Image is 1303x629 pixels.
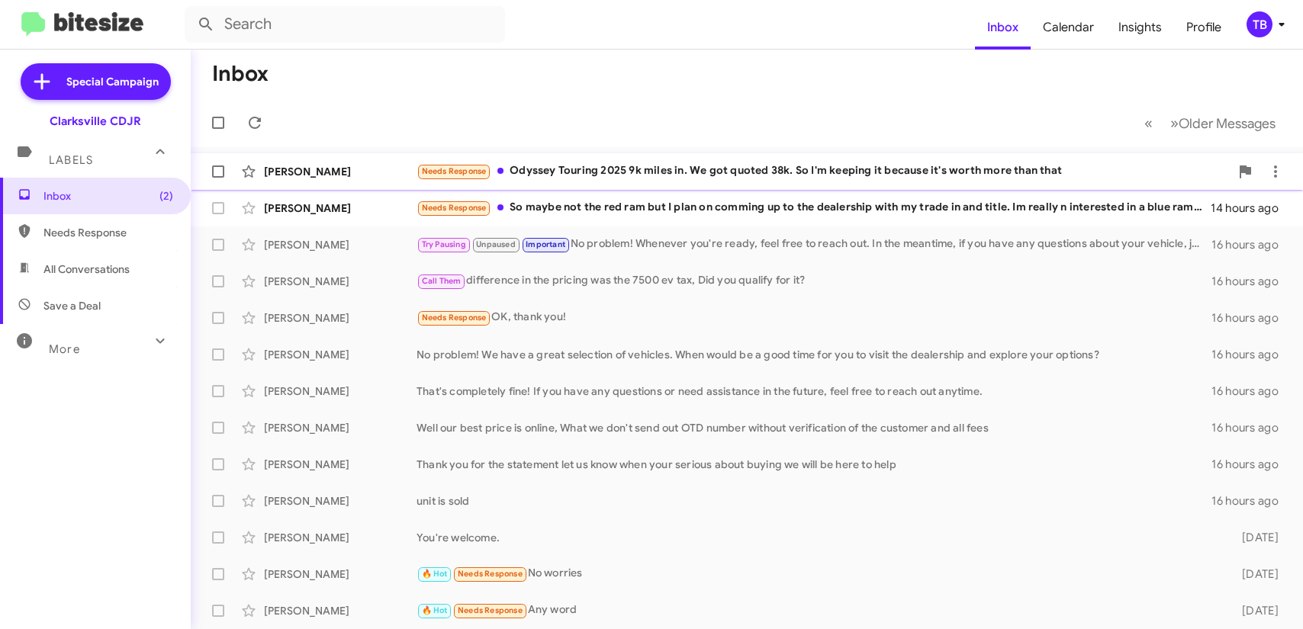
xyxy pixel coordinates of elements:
[66,74,159,89] span: Special Campaign
[1211,493,1291,509] div: 16 hours ago
[1211,347,1291,362] div: 16 hours ago
[417,272,1211,290] div: difference in the pricing was the 7500 ev tax, Did you qualify for it?
[417,420,1211,435] div: Well our best price is online, What we don't send out OTD number without verification of the cust...
[1247,11,1272,37] div: TB
[1106,5,1174,50] a: Insights
[264,383,417,399] div: [PERSON_NAME]
[264,201,417,216] div: [PERSON_NAME]
[1179,115,1276,132] span: Older Messages
[43,225,173,240] span: Needs Response
[49,342,80,356] span: More
[264,274,417,289] div: [PERSON_NAME]
[1144,114,1153,133] span: «
[1220,566,1291,582] div: [DATE]
[1220,603,1291,618] div: [DATE]
[1135,108,1162,139] button: Previous
[422,313,487,323] span: Needs Response
[49,153,93,167] span: Labels
[417,347,1211,362] div: No problem! We have a great selection of vehicles. When would be a good time for you to visit the...
[526,239,565,249] span: Important
[43,188,173,204] span: Inbox
[417,565,1220,582] div: No worries
[21,63,171,100] a: Special Campaign
[422,203,487,213] span: Needs Response
[417,530,1220,545] div: You're welcome.
[1136,108,1285,139] nav: Page navigation example
[50,114,141,129] div: Clarksville CDJR
[417,199,1211,217] div: So maybe not the red ram but I plan on comming up to the dealership with my trade in and title. I...
[422,276,462,286] span: Call Them
[417,602,1220,619] div: Any word
[1211,237,1291,252] div: 16 hours ago
[458,605,523,615] span: Needs Response
[1161,108,1285,139] button: Next
[417,383,1211,399] div: That's completely fine! If you have any questions or need assistance in the future, feel free to ...
[264,603,417,618] div: [PERSON_NAME]
[417,309,1211,326] div: OK, thank you!
[264,457,417,472] div: [PERSON_NAME]
[264,164,417,179] div: [PERSON_NAME]
[1174,5,1234,50] a: Profile
[264,347,417,362] div: [PERSON_NAME]
[1211,274,1291,289] div: 16 hours ago
[422,605,448,615] span: 🔥 Hot
[417,457,1211,472] div: Thank you for the statement let us know when your serious about buying we will be here to help
[1170,114,1179,133] span: »
[422,166,487,176] span: Needs Response
[422,569,448,579] span: 🔥 Hot
[264,420,417,435] div: [PERSON_NAME]
[417,236,1211,253] div: No problem! Whenever you're ready, feel free to reach out. In the meantime, if you have any quest...
[264,237,417,252] div: [PERSON_NAME]
[1220,530,1291,545] div: [DATE]
[1211,457,1291,472] div: 16 hours ago
[212,62,269,86] h1: Inbox
[1211,201,1291,216] div: 14 hours ago
[264,566,417,582] div: [PERSON_NAME]
[458,569,523,579] span: Needs Response
[975,5,1031,50] a: Inbox
[1031,5,1106,50] a: Calendar
[43,298,101,313] span: Save a Deal
[264,310,417,326] div: [PERSON_NAME]
[264,530,417,545] div: [PERSON_NAME]
[417,162,1230,180] div: Odyssey Touring 2025 9k miles in. We got quoted 38k. So I'm keeping it because it's worth more th...
[476,239,516,249] span: Unpaused
[264,493,417,509] div: [PERSON_NAME]
[1211,383,1291,399] div: 16 hours ago
[1234,11,1286,37] button: TB
[417,493,1211,509] div: unit is sold
[185,6,505,43] input: Search
[1211,420,1291,435] div: 16 hours ago
[159,188,173,204] span: (2)
[1211,310,1291,326] div: 16 hours ago
[43,262,130,277] span: All Conversations
[422,239,466,249] span: Try Pausing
